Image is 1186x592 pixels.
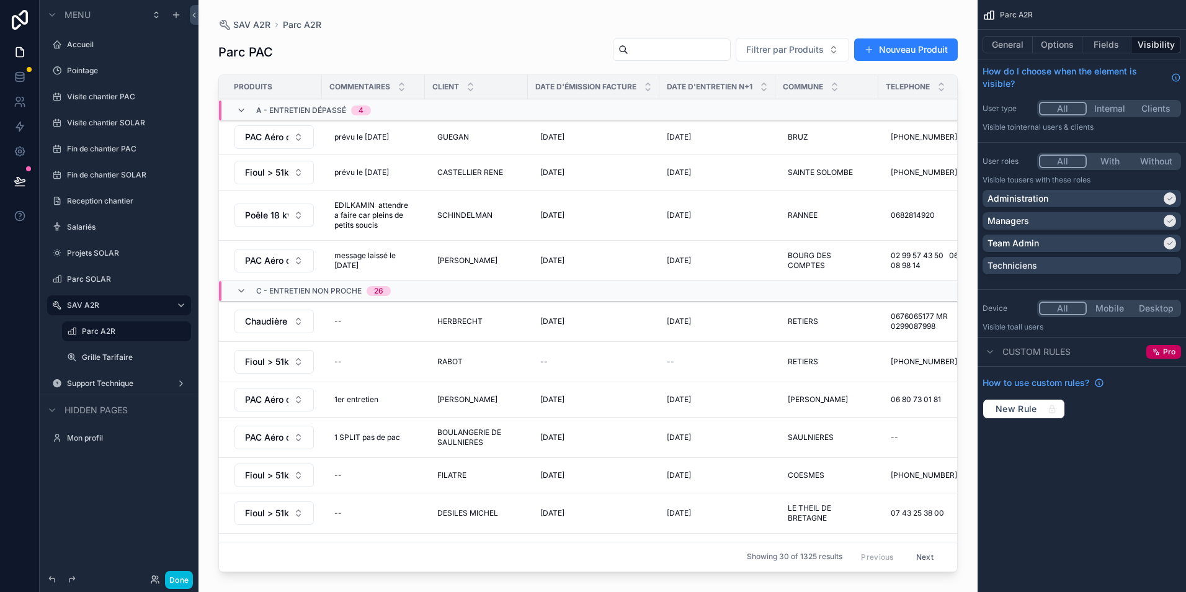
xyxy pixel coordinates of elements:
[67,274,184,284] label: Parc SOLAR
[1163,347,1175,357] span: Pro
[886,82,930,92] span: Telephone
[1014,122,1094,132] span: Internal users & clients
[432,82,459,92] span: Client
[1039,155,1087,168] button: All
[988,215,1029,227] p: Managers
[67,40,184,50] label: Accueil
[667,82,752,92] span: Date d'entretien n+1
[67,248,184,258] label: Projets SOLAR
[1133,102,1179,115] button: Clients
[1000,10,1033,20] span: Parc A2R
[1087,155,1133,168] button: With
[67,66,184,76] label: Pointage
[1133,155,1179,168] button: Without
[983,104,1032,114] label: User type
[783,82,823,92] span: Commune
[1131,36,1181,53] button: Visibility
[1033,36,1082,53] button: Options
[988,259,1037,272] p: Techniciens
[1087,302,1133,315] button: Mobile
[67,92,184,102] label: Visite chantier PAC
[983,156,1032,166] label: User roles
[67,379,166,388] label: Support Technique
[256,286,362,296] span: c - entretien non proche
[67,196,184,206] label: Reception chantier
[82,326,184,336] label: Parc A2R
[983,36,1033,53] button: General
[1039,302,1087,315] button: All
[67,300,166,310] label: SAV A2R
[256,105,346,115] span: a - entretien dépassé
[67,144,184,154] label: Fin de chantier PAC
[67,433,184,443] label: Mon profil
[983,399,1065,419] button: New Rule
[65,404,128,416] span: Hidden pages
[329,82,390,92] span: Commentaires
[1039,102,1087,115] button: All
[747,552,842,562] span: Showing 30 of 1325 results
[165,571,193,589] button: Done
[983,65,1181,90] a: How do I choose when the element is visible?
[82,352,184,362] label: Grille Tarifaire
[988,192,1048,205] p: Administration
[907,547,942,567] button: Next
[65,9,91,21] span: Menu
[983,377,1089,389] span: How to use custom rules?
[67,222,184,232] label: Salariés
[1087,102,1133,115] button: Internal
[1133,302,1179,315] button: Desktop
[1014,322,1043,331] span: all users
[983,322,1181,332] p: Visible to
[983,65,1166,90] span: How do I choose when the element is visible?
[983,303,1032,313] label: Device
[1014,175,1090,184] span: Users with these roles
[67,170,184,180] label: Fin de chantier SOLAR
[359,105,363,115] div: 4
[535,82,636,92] span: Date d'émission facture
[983,122,1181,132] p: Visible to
[67,118,184,128] label: Visite chantier SOLAR
[374,286,383,296] div: 26
[983,377,1104,389] a: How to use custom rules?
[988,237,1039,249] p: Team Admin
[983,175,1181,185] p: Visible to
[1002,346,1071,358] span: Custom rules
[1082,36,1132,53] button: Fields
[991,403,1042,415] span: New Rule
[234,82,272,92] span: Produits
